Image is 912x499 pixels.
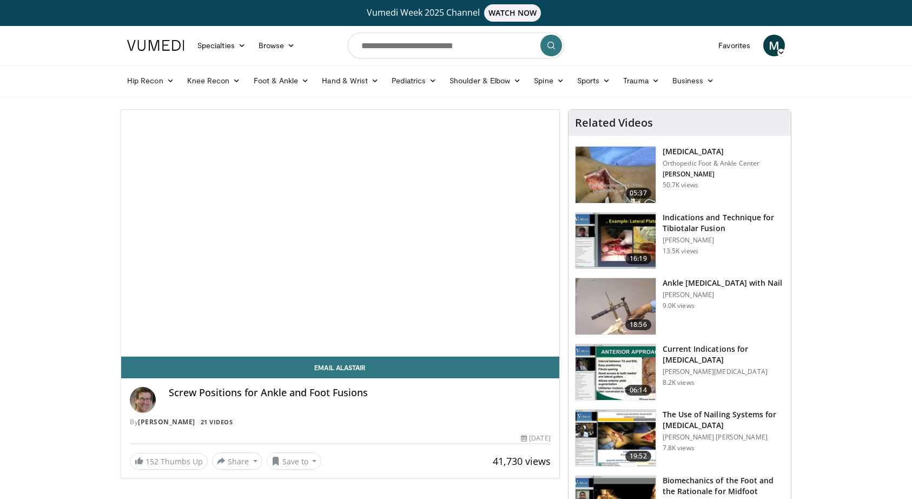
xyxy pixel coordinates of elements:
[625,451,651,462] span: 19:52
[575,116,653,129] h4: Related Videos
[197,418,236,427] a: 21 Videos
[121,357,559,378] a: Email Alastair
[571,70,617,91] a: Sports
[763,35,785,56] a: M
[663,291,783,299] p: [PERSON_NAME]
[129,4,783,22] a: Vumedi Week 2025 ChannelWATCH NOW
[663,433,784,442] p: [PERSON_NAME] [PERSON_NAME]
[121,110,559,357] video-js: Video Player
[191,35,252,56] a: Specialties
[576,147,656,203] img: 545635_3.png.150x105_q85_crop-smart_upscale.jpg
[663,278,783,288] h3: Ankle [MEDICAL_DATA] with Nail
[212,452,262,470] button: Share
[625,319,651,330] span: 18:56
[521,434,550,443] div: [DATE]
[663,212,784,234] h3: Indications and Technique for Tibiotalar Fusion
[130,417,551,427] div: By
[663,367,784,376] p: [PERSON_NAME][MEDICAL_DATA]
[130,453,208,470] a: 152 Thumbs Up
[712,35,757,56] a: Favorites
[663,301,695,310] p: 9.0K views
[138,417,195,426] a: [PERSON_NAME]
[576,410,656,466] img: b43ffa0a-ffe8-42ed-9d49-46302ff16f49.150x105_q85_crop-smart_upscale.jpg
[617,70,666,91] a: Trauma
[575,278,784,335] a: 18:56 Ankle [MEDICAL_DATA] with Nail [PERSON_NAME] 9.0K views
[181,70,247,91] a: Knee Recon
[625,385,651,396] span: 06:14
[663,378,695,387] p: 8.2K views
[666,70,721,91] a: Business
[663,159,760,168] p: Orthopedic Foot & Ankle Center
[484,4,541,22] span: WATCH NOW
[625,253,651,264] span: 16:19
[252,35,302,56] a: Browse
[267,452,322,470] button: Save to
[169,387,551,399] h4: Screw Positions for Ankle and Foot Fusions
[663,444,695,452] p: 7.8K views
[576,344,656,400] img: 08e4fd68-ad3e-4a26-8c77-94a65c417943.150x105_q85_crop-smart_upscale.jpg
[121,70,181,91] a: Hip Recon
[127,40,184,51] img: VuMedi Logo
[576,278,656,334] img: 66dbdZ4l16WiJhSn4xMDoxOjBrO-I4W8.150x105_q85_crop-smart_upscale.jpg
[663,170,760,179] p: [PERSON_NAME]
[443,70,527,91] a: Shoulder & Elbow
[576,213,656,269] img: d06e34d7-2aee-48bc-9eb9-9d6afd40d332.150x105_q85_crop-smart_upscale.jpg
[130,387,156,413] img: Avatar
[663,409,784,431] h3: The Use of Nailing Systems for [MEDICAL_DATA]
[315,70,385,91] a: Hand & Wrist
[247,70,316,91] a: Foot & Ankle
[348,32,564,58] input: Search topics, interventions
[663,247,698,255] p: 13.5K views
[146,456,158,467] span: 152
[663,181,698,189] p: 50.7K views
[527,70,570,91] a: Spine
[575,344,784,401] a: 06:14 Current Indications for [MEDICAL_DATA] [PERSON_NAME][MEDICAL_DATA] 8.2K views
[575,146,784,203] a: 05:37 [MEDICAL_DATA] Orthopedic Foot & Ankle Center [PERSON_NAME] 50.7K views
[575,212,784,270] a: 16:19 Indications and Technique for Tibiotalar Fusion [PERSON_NAME] 13.5K views
[663,236,784,245] p: [PERSON_NAME]
[493,455,551,468] span: 41,730 views
[625,188,651,199] span: 05:37
[663,344,784,365] h3: Current Indications for [MEDICAL_DATA]
[663,146,760,157] h3: [MEDICAL_DATA]
[385,70,443,91] a: Pediatrics
[575,409,784,467] a: 19:52 The Use of Nailing Systems for [MEDICAL_DATA] [PERSON_NAME] [PERSON_NAME] 7.8K views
